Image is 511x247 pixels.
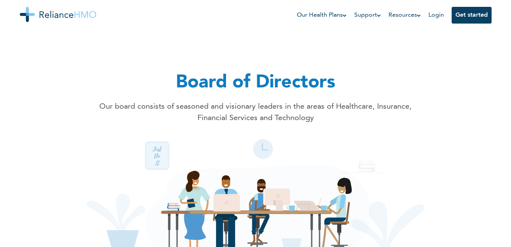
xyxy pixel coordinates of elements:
[84,69,427,97] h1: Board of Directors
[388,11,421,20] a: Resources
[452,7,492,24] button: Get started
[297,11,347,20] a: Our Health Plans
[84,101,427,124] p: Our board consists of seasoned and visionary leaders in the areas of Healthcare, Insurance, Finan...
[354,11,381,20] a: Support
[428,12,444,18] a: Login
[20,7,96,22] img: Reliance HMO's Logo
